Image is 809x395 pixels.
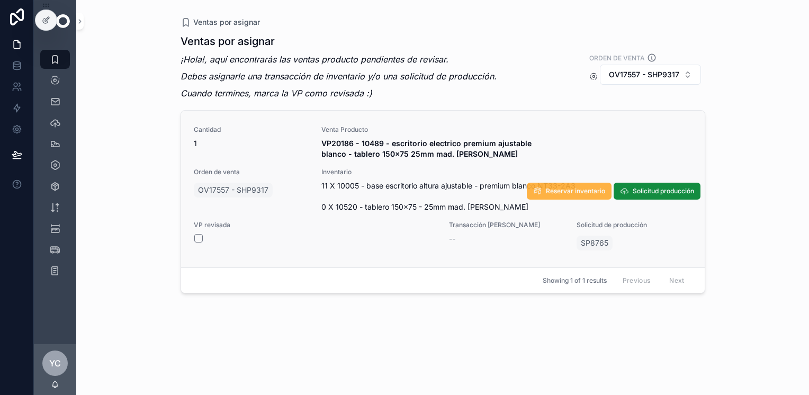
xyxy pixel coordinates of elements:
strong: VP20186 - 10489 - escritorio electrico premium ajustable blanco - tablero 150x75 25mm mad. [PERSO... [321,139,534,158]
button: Reservar inventario [527,183,612,200]
button: Solicitud producción [614,183,700,200]
span: SP8765 [581,238,608,248]
button: Select Button [600,65,701,85]
a: Ventas por asignar [181,17,260,28]
span: VP revisada [194,221,437,229]
span: Cantidad [194,125,309,134]
span: 11 X 10005 - base escritorio altura ajustable - premium blanco NT33-2A3 0 X 10520 - tablero 150x7... [321,181,692,212]
span: Showing 1 of 1 results [543,276,607,285]
span: Solicitud de producción [577,221,691,229]
a: OV17557 - SHP9317 [194,183,273,197]
span: Orden de venta [194,168,309,176]
span: OV17557 - SHP9317 [198,185,268,195]
em: Debes asignarle una transacción de inventario y/o una solicitud de producción. [181,71,497,82]
span: Solicitud producción [633,187,694,195]
span: 1 [194,138,309,149]
em: ¡Hola!, aquí encontrarás las ventas producto pendientes de revisar. [181,54,448,65]
span: Venta Producto [321,125,692,134]
span: -- [449,234,455,244]
h1: Ventas por asignar [181,34,497,49]
div: scrollable content [34,42,76,294]
span: Ventas por asignar [193,17,260,28]
a: SP8765 [577,236,613,250]
em: Cuando termines, marca la VP como revisada :) [181,88,372,98]
span: Reservar inventario [546,187,605,195]
span: Inventario [321,168,692,176]
span: OV17557 - SHP9317 [609,69,679,80]
label: Orden de venta [589,53,645,62]
span: YC [49,357,61,370]
span: Transacción [PERSON_NAME] [449,221,564,229]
